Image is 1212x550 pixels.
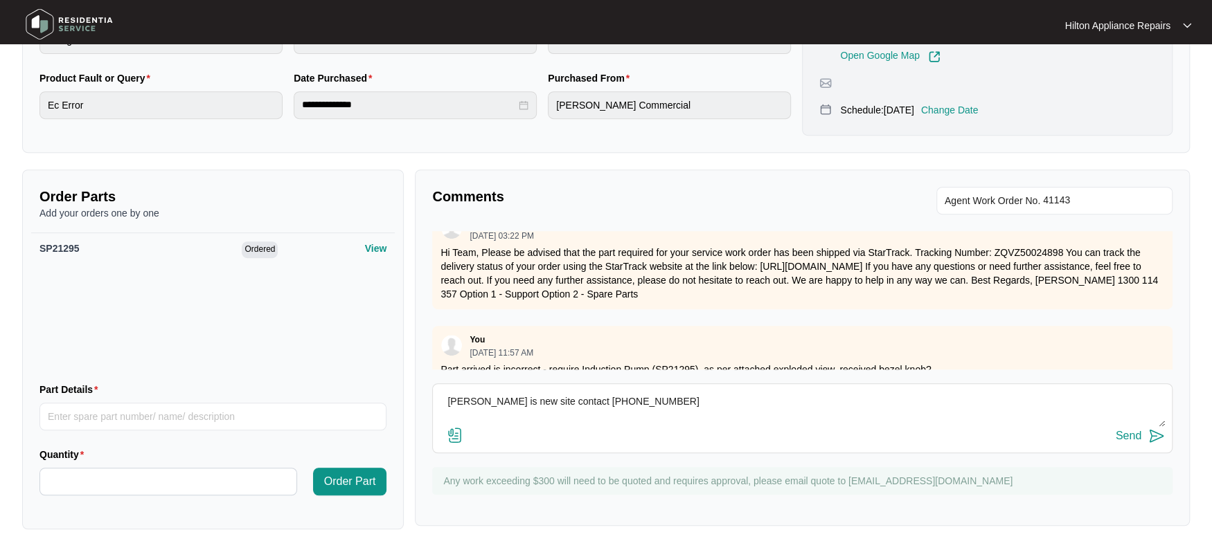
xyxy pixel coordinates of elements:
span: Order Part [324,473,376,490]
p: View [365,241,387,255]
img: file-attachment-doc.svg [447,427,463,443]
img: send-icon.svg [1148,428,1165,444]
span: SP21295 [39,243,80,254]
p: You [470,334,485,345]
label: Date Purchased [294,71,377,85]
label: Part Details [39,383,104,396]
p: [DATE] 03:22 PM [470,232,533,240]
p: Add your orders one by one [39,206,386,220]
span: Ordered [242,241,278,258]
p: Hilton Appliance Repairs [1064,19,1170,33]
img: residentia service logo [21,3,118,45]
a: Open Google Map [840,51,940,63]
input: Add Agent Work Order No. [1043,192,1164,209]
input: Part Details [39,403,386,430]
input: Date Purchased [302,98,516,112]
label: Product Fault or Query [39,71,156,85]
p: [DATE] 11:57 AM [470,349,533,357]
div: Send [1116,430,1141,442]
label: Quantity [39,448,89,461]
button: Send [1116,427,1165,446]
span: Agent Work Order No. [945,192,1040,209]
p: Part arrived is incorrect - require Induction Pump (SP21295), as per attached exploded view, rece... [440,363,1164,376]
p: Comments [432,187,792,206]
img: user.svg [441,335,462,356]
button: Order Part [313,468,387,495]
input: Purchased From [548,91,791,119]
label: Purchased From [548,71,635,85]
p: Schedule: [DATE] [840,103,914,117]
p: Any work exceeding $300 will need to be quoted and requires approval, please email quote to [EMAI... [443,474,1166,488]
img: map-pin [819,103,832,116]
p: Hi Team, Please be advised that the part required for your service work order has been shipped vi... [440,246,1164,301]
img: Link-External [928,51,941,63]
input: Quantity [40,468,296,495]
input: Product Fault or Query [39,91,283,119]
p: Change Date [921,103,979,117]
img: map-pin [819,77,832,89]
textarea: [PERSON_NAME] is new site contact [PHONE_NUMBER] [440,391,1165,427]
img: dropdown arrow [1183,22,1191,29]
p: Order Parts [39,187,386,206]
